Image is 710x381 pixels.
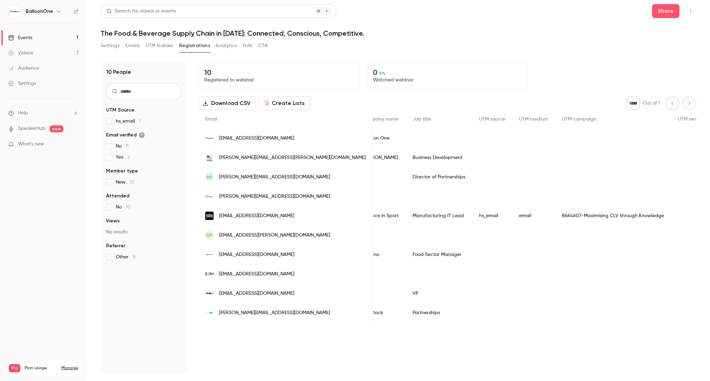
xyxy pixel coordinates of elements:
[205,212,214,220] img: scienceinsport.com
[179,40,210,51] button: Registrations
[562,117,596,122] span: UTM campaign
[126,205,131,210] span: 10
[512,206,555,225] div: email
[652,4,679,18] button: Share
[146,40,174,51] button: UTM builder
[8,109,78,117] li: help-dropdown-opener
[8,50,33,56] div: Videos
[61,365,78,371] a: Manage
[406,245,472,264] div: Food Sector Manager
[355,167,406,187] div: Infios
[205,192,214,201] img: valogix.com
[219,232,330,239] span: [EMAIL_ADDRESS][PERSON_NAME][DOMAIN_NAME]
[355,303,406,322] div: Slimstock
[258,40,268,51] button: CTA
[50,125,63,132] span: new
[133,255,136,259] span: 8
[106,68,131,76] h1: 10 People
[116,154,130,161] span: Yes
[355,245,406,264] div: Domino
[9,364,20,372] span: Pro
[355,148,406,167] div: [PERSON_NAME]
[116,118,141,125] span: hs_email
[9,6,20,17] img: BalloonOne
[406,206,472,225] div: Manufacturing IT Lead
[379,71,386,76] span: 0 %
[101,29,696,37] h1: The Food & Beverage Supply Chain in [DATE]: Connected, Conscious, Competitive.
[116,204,131,211] span: No
[106,8,176,15] div: Search for videos or events
[259,96,311,110] button: Create Lists
[216,40,237,51] button: Analytics
[519,117,548,122] span: UTM medium
[413,117,431,122] span: Job title
[205,289,214,298] img: tgw.at
[373,68,522,77] p: 0
[219,290,294,297] span: [EMAIL_ADDRESS][DOMAIN_NAME]
[207,174,212,180] span: KS
[555,206,671,225] div: 8664607-Maximising CLV through Knowledge
[8,65,39,72] div: Audience
[18,109,28,117] span: Help
[106,107,182,260] section: facet-groups
[205,134,214,142] img: balloonone.com
[126,144,129,149] span: 8
[406,167,472,187] div: Director of Partnerships
[205,311,214,315] img: slimstock.com
[204,77,353,83] p: Registered to webinar
[116,254,136,260] span: Other
[18,141,44,148] span: What's new
[125,40,140,51] button: Emails
[130,180,135,185] span: 10
[355,129,406,148] div: Balloon One
[205,250,214,259] img: domino-uk.com
[26,8,53,15] h6: BalloonOne
[116,143,129,150] span: No
[219,154,366,161] span: [PERSON_NAME][EMAIL_ADDRESS][PERSON_NAME][DOMAIN_NAME]
[219,193,330,200] span: [PERSON_NAME][EMAIL_ADDRESS][DOMAIN_NAME]
[678,117,699,122] span: UTM term
[8,80,36,87] div: Settings
[25,365,57,371] span: Plan usage
[643,100,660,107] p: Out of 1
[106,242,125,249] span: Referrer
[207,232,212,238] span: LP
[18,125,45,132] a: SpeakerHub
[219,271,294,278] span: [EMAIL_ADDRESS][DOMAIN_NAME]
[472,206,512,225] div: hs_email
[243,40,253,51] button: Polls
[373,77,522,83] p: Watched webinar
[106,229,182,236] p: No results
[479,117,505,122] span: UTM source
[205,153,214,162] img: chfoods.co.uk
[127,155,130,160] span: 2
[101,40,120,51] button: Settings
[219,135,294,142] span: [EMAIL_ADDRESS][DOMAIN_NAME]
[205,117,217,122] span: Email
[106,193,129,200] span: Attended
[219,212,294,220] span: [EMAIL_ADDRESS][DOMAIN_NAME]
[219,309,330,317] span: [PERSON_NAME][EMAIL_ADDRESS][DOMAIN_NAME]
[106,168,138,175] span: Member type
[8,34,32,41] div: Events
[362,117,398,122] span: Company name
[198,96,256,110] button: Download CSV
[116,179,135,186] span: New
[355,284,406,303] div: TGW
[204,68,353,77] p: 10
[406,303,472,322] div: Partnerships
[219,174,330,181] span: [PERSON_NAME][EMAIL_ADDRESS][DOMAIN_NAME]
[106,132,145,139] span: Email verified
[139,119,141,124] span: 1
[219,251,294,258] span: [EMAIL_ADDRESS][DOMAIN_NAME]
[406,148,472,167] div: Business Development
[355,206,406,225] div: Science in Sport
[406,284,472,303] div: VP
[205,270,214,278] img: zokusuite.com
[106,218,120,224] span: Views
[106,107,135,114] span: UTM Source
